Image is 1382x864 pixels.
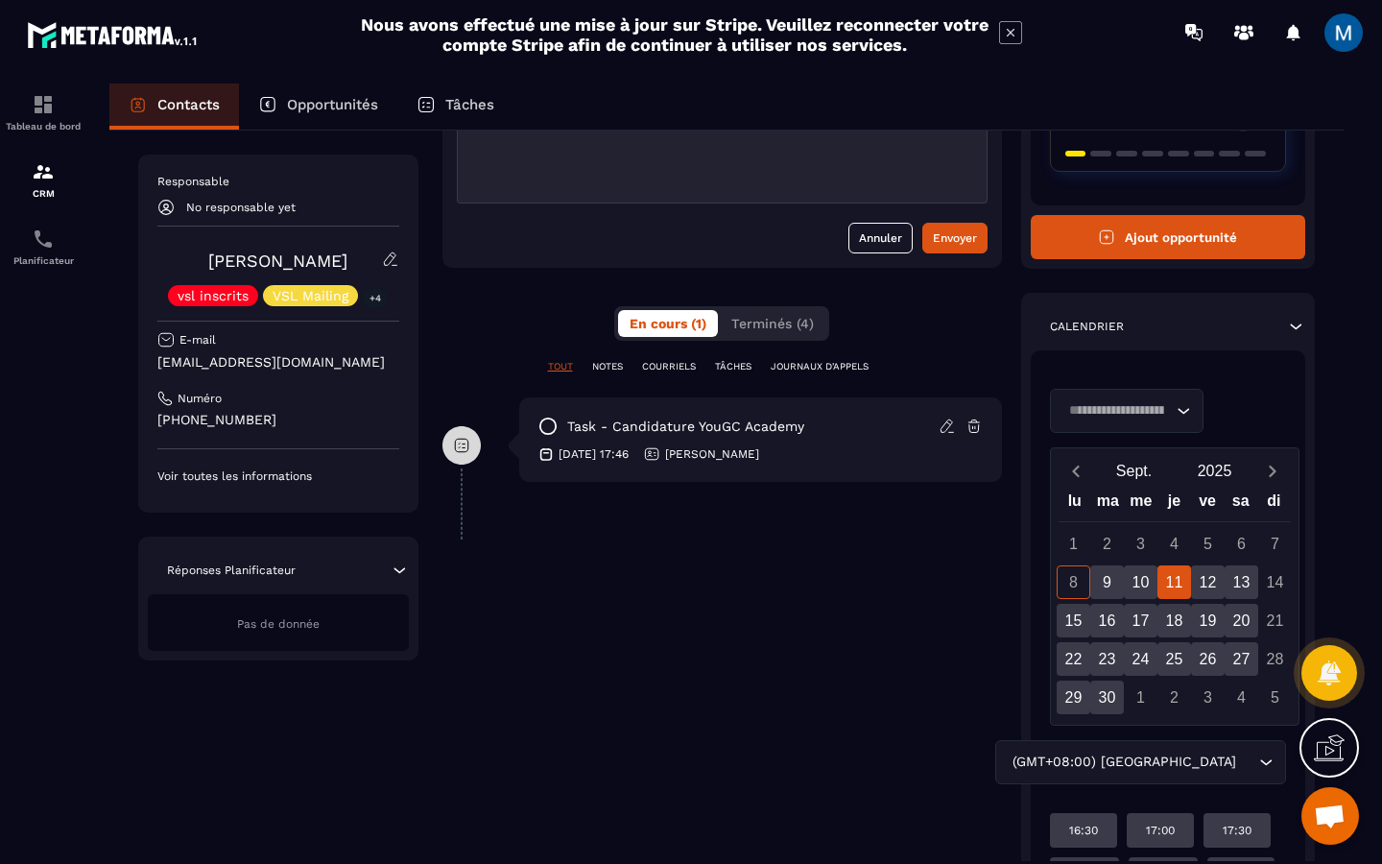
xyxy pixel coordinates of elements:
[5,213,82,280] a: schedulerschedulerPlanificateur
[1301,787,1359,845] div: Ouvrir le chat
[1258,527,1292,561] div: 7
[237,617,320,631] span: Pas de donnée
[1191,527,1225,561] div: 5
[1240,752,1254,773] input: Search for option
[32,93,55,116] img: formation
[1225,681,1258,714] div: 4
[1059,488,1291,714] div: Calendar wrapper
[32,160,55,183] img: formation
[1225,565,1258,599] div: 13
[178,391,222,406] p: Numéro
[287,96,378,113] p: Opportunités
[1191,642,1225,676] div: 26
[642,360,696,373] p: COURRIELS
[1224,488,1257,521] div: sa
[1157,565,1191,599] div: 11
[27,17,200,52] img: logo
[1124,681,1157,714] div: 1
[1157,681,1191,714] div: 2
[995,740,1286,784] div: Search for option
[1124,527,1157,561] div: 3
[1157,642,1191,676] div: 25
[1191,488,1225,521] div: ve
[1057,527,1090,561] div: 1
[1257,488,1291,521] div: di
[1125,488,1158,521] div: me
[665,446,759,462] p: [PERSON_NAME]
[1069,823,1098,838] p: 16:30
[618,310,718,337] button: En cours (1)
[5,121,82,132] p: Tableau de bord
[1124,604,1157,637] div: 17
[1258,681,1292,714] div: 5
[1094,454,1175,488] button: Open months overlay
[397,84,513,130] a: Tâches
[157,353,399,372] p: [EMAIL_ADDRESS][DOMAIN_NAME]
[1191,604,1225,637] div: 19
[445,96,494,113] p: Tâches
[5,188,82,199] p: CRM
[592,360,623,373] p: NOTES
[1031,215,1306,259] button: Ajout opportunité
[1059,527,1291,714] div: Calendar days
[1258,604,1292,637] div: 21
[1050,319,1124,334] p: Calendrier
[1258,642,1292,676] div: 28
[1090,565,1124,599] div: 9
[1175,454,1255,488] button: Open years overlay
[922,223,988,253] button: Envoyer
[5,79,82,146] a: formationformationTableau de bord
[1146,823,1175,838] p: 17:00
[1008,752,1240,773] span: (GMT+08:00) [GEOGRAPHIC_DATA]
[273,289,348,302] p: VSL Mailing
[567,418,804,436] p: task - Candidature YouGC Academy
[239,84,397,130] a: Opportunités
[157,96,220,113] p: Contacts
[1124,565,1157,599] div: 10
[933,228,977,248] div: Envoyer
[715,360,751,373] p: TÂCHES
[731,316,814,331] span: Terminés (4)
[771,360,869,373] p: JOURNAUX D'APPELS
[5,255,82,266] p: Planificateur
[32,228,55,251] img: scheduler
[1057,681,1090,714] div: 29
[1157,527,1191,561] div: 4
[157,411,399,429] p: [PHONE_NUMBER]
[178,289,249,302] p: vsl inscrits
[1057,642,1090,676] div: 22
[1057,565,1090,599] div: 8
[1258,565,1292,599] div: 14
[1157,604,1191,637] div: 18
[1255,458,1291,484] button: Next month
[1062,400,1172,421] input: Search for option
[1124,642,1157,676] div: 24
[848,223,913,253] button: Annuler
[720,310,825,337] button: Terminés (4)
[157,174,399,189] p: Responsable
[363,288,388,308] p: +4
[167,563,296,578] p: Réponses Planificateur
[1090,642,1124,676] div: 23
[1223,823,1251,838] p: 17:30
[1191,681,1225,714] div: 3
[360,14,989,55] h2: Nous avons effectué une mise à jour sur Stripe. Veuillez reconnecter votre compte Stripe afin de ...
[1090,527,1124,561] div: 2
[179,332,216,348] p: E-mail
[1059,458,1094,484] button: Previous month
[109,84,239,130] a: Contacts
[208,251,347,271] a: [PERSON_NAME]
[1225,527,1258,561] div: 6
[1191,565,1225,599] div: 12
[1058,488,1091,521] div: lu
[559,446,629,462] p: [DATE] 17:46
[1090,681,1124,714] div: 30
[1157,488,1191,521] div: je
[186,201,296,214] p: No responsable yet
[1225,642,1258,676] div: 27
[157,468,399,484] p: Voir toutes les informations
[1091,488,1125,521] div: ma
[1050,389,1203,433] div: Search for option
[1057,604,1090,637] div: 15
[1225,604,1258,637] div: 20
